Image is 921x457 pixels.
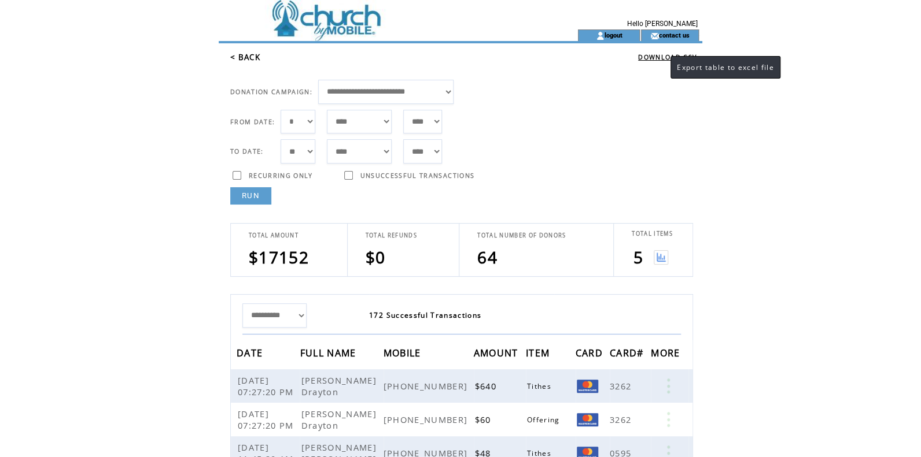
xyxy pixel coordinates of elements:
img: View graph [654,250,668,265]
span: [PERSON_NAME] Drayton [301,408,376,431]
a: DOWNLOAD CSV [638,53,697,61]
span: AMOUNT [474,344,521,365]
img: account_icon.gif [596,31,605,40]
a: DATE [237,349,266,356]
span: TOTAL NUMBER OF DONORS [477,232,566,239]
span: TOTAL AMOUNT [249,232,299,239]
span: CARD# [610,344,647,365]
a: MOBILE [384,349,424,356]
a: logout [605,31,622,39]
span: 3262 [610,380,634,392]
span: FROM DATE: [230,118,275,126]
img: contact_us_icon.gif [650,31,659,40]
a: RUN [230,187,271,205]
span: [PERSON_NAME] Drayton [301,374,376,397]
span: 64 [477,246,498,268]
span: Offering [527,415,563,425]
span: 3262 [610,414,634,425]
img: Mastercard [577,380,598,393]
a: AMOUNT [474,349,521,356]
a: contact us [659,31,690,39]
span: $640 [475,380,499,392]
span: Hello [PERSON_NAME] [627,20,698,28]
span: UNSUCCESSFUL TRANSACTIONS [360,172,474,180]
span: ITEM [526,344,552,365]
span: MOBILE [384,344,424,365]
span: MORE [651,344,683,365]
span: $0 [366,246,386,268]
span: $60 [475,414,494,425]
span: $17152 [249,246,309,268]
span: 172 Successful Transactions [369,310,481,320]
span: FULL NAME [300,344,359,365]
a: CARD# [610,349,647,356]
span: Tithes [527,381,554,391]
span: TO DATE: [230,147,264,155]
span: [DATE] 07:27:20 PM [238,374,297,397]
span: [PHONE_NUMBER] [384,380,471,392]
a: CARD [576,349,606,356]
span: DATE [237,344,266,365]
img: Mastercard [577,413,598,426]
span: RECURRING ONLY [249,172,313,180]
span: Export table to excel file [677,62,774,72]
a: < BACK [230,52,260,62]
span: DONATION CAMPAIGN: [230,88,312,96]
span: [PHONE_NUMBER] [384,414,471,425]
a: FULL NAME [300,349,359,356]
span: CARD [576,344,606,365]
a: ITEM [526,349,552,356]
span: 5 [633,246,643,268]
span: [DATE] 07:27:20 PM [238,408,297,431]
span: TOTAL REFUNDS [366,232,417,239]
span: TOTAL ITEMS [632,230,673,237]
